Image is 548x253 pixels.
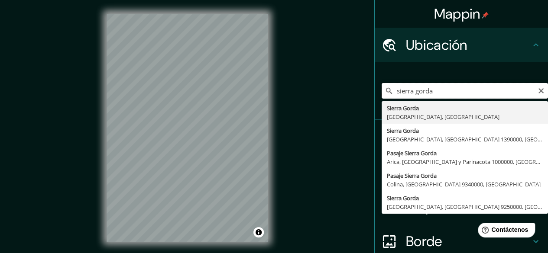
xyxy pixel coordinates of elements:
[107,14,268,242] canvas: Mapa
[387,113,499,121] font: [GEOGRAPHIC_DATA], [GEOGRAPHIC_DATA]
[482,12,489,19] img: pin-icon.png
[406,232,442,250] font: Borde
[471,219,538,243] iframe: Lanzador de widgets de ayuda
[382,83,548,99] input: Elige tu ciudad o zona
[387,194,419,202] font: Sierra Gorda
[434,5,480,23] font: Mappin
[387,127,419,135] font: Sierra Gorda
[375,28,548,62] div: Ubicación
[538,86,545,94] button: Claro
[387,149,437,157] font: Pasaje Sierra Gorda
[387,180,541,188] font: Colina, [GEOGRAPHIC_DATA] 9340000, [GEOGRAPHIC_DATA]
[375,155,548,189] div: Estilo
[375,120,548,155] div: Patas
[253,227,264,237] button: Activar o desactivar atribución
[387,104,419,112] font: Sierra Gorda
[387,172,437,179] font: Pasaje Sierra Gorda
[375,189,548,224] div: Disposición
[406,36,467,54] font: Ubicación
